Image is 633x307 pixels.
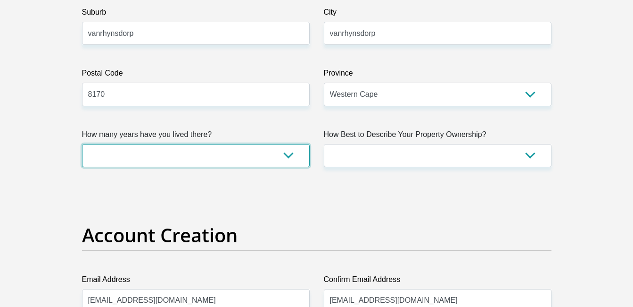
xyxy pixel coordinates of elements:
[82,129,310,144] label: How many years have you lived there?
[82,274,310,289] label: Email Address
[324,68,551,83] label: Province
[324,129,551,144] label: How Best to Describe Your Property Ownership?
[82,83,310,106] input: Postal Code
[82,144,310,167] select: Please select a value
[324,83,551,106] select: Please Select a Province
[82,224,551,247] h2: Account Creation
[82,7,310,22] label: Suburb
[324,144,551,167] select: Please select a value
[324,7,551,22] label: City
[324,22,551,45] input: City
[324,274,551,289] label: Confirm Email Address
[82,68,310,83] label: Postal Code
[82,22,310,45] input: Suburb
